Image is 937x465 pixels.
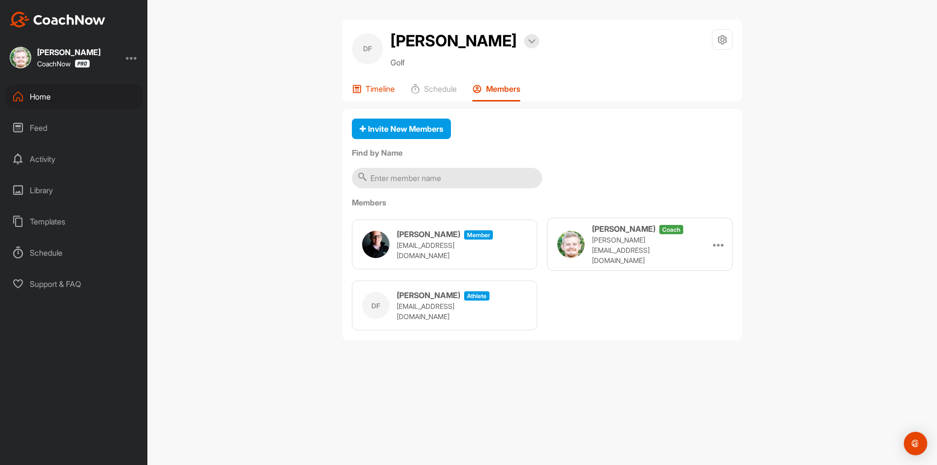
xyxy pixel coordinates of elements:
div: DF [352,33,383,64]
p: Members [486,84,520,94]
p: [EMAIL_ADDRESS][DOMAIN_NAME] [397,240,494,261]
p: Golf [390,57,539,68]
span: Invite New Members [360,124,443,134]
input: Enter member name [352,168,542,188]
div: Templates [5,209,143,234]
div: Open Intercom Messenger [904,432,927,455]
div: Support & FAQ [5,272,143,296]
p: [EMAIL_ADDRESS][DOMAIN_NAME] [397,301,494,322]
img: square_52163fcad1567382852b888f39f9da3c.jpg [10,47,31,68]
img: CoachNow Pro [75,60,90,68]
span: athlete [464,291,489,301]
h3: [PERSON_NAME] [397,228,460,240]
div: Library [5,178,143,202]
p: [PERSON_NAME][EMAIL_ADDRESS][DOMAIN_NAME] [592,235,690,265]
button: Invite New Members [352,119,451,140]
div: Home [5,84,143,109]
div: Feed [5,116,143,140]
h2: [PERSON_NAME] [390,29,517,53]
img: user [362,231,389,258]
span: Member [464,230,493,240]
span: coach [659,225,683,234]
div: Schedule [5,241,143,265]
img: arrow-down [528,39,535,44]
img: user [557,231,585,258]
div: [PERSON_NAME] [37,48,101,56]
label: Members [352,197,733,208]
div: Activity [5,147,143,171]
div: CoachNow [37,60,90,68]
h3: [PERSON_NAME] [592,223,655,235]
div: DF [362,292,389,319]
p: Schedule [424,84,457,94]
label: Find by Name [352,147,733,159]
p: Timeline [366,84,395,94]
h3: [PERSON_NAME] [397,289,460,301]
img: CoachNow [10,12,105,27]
